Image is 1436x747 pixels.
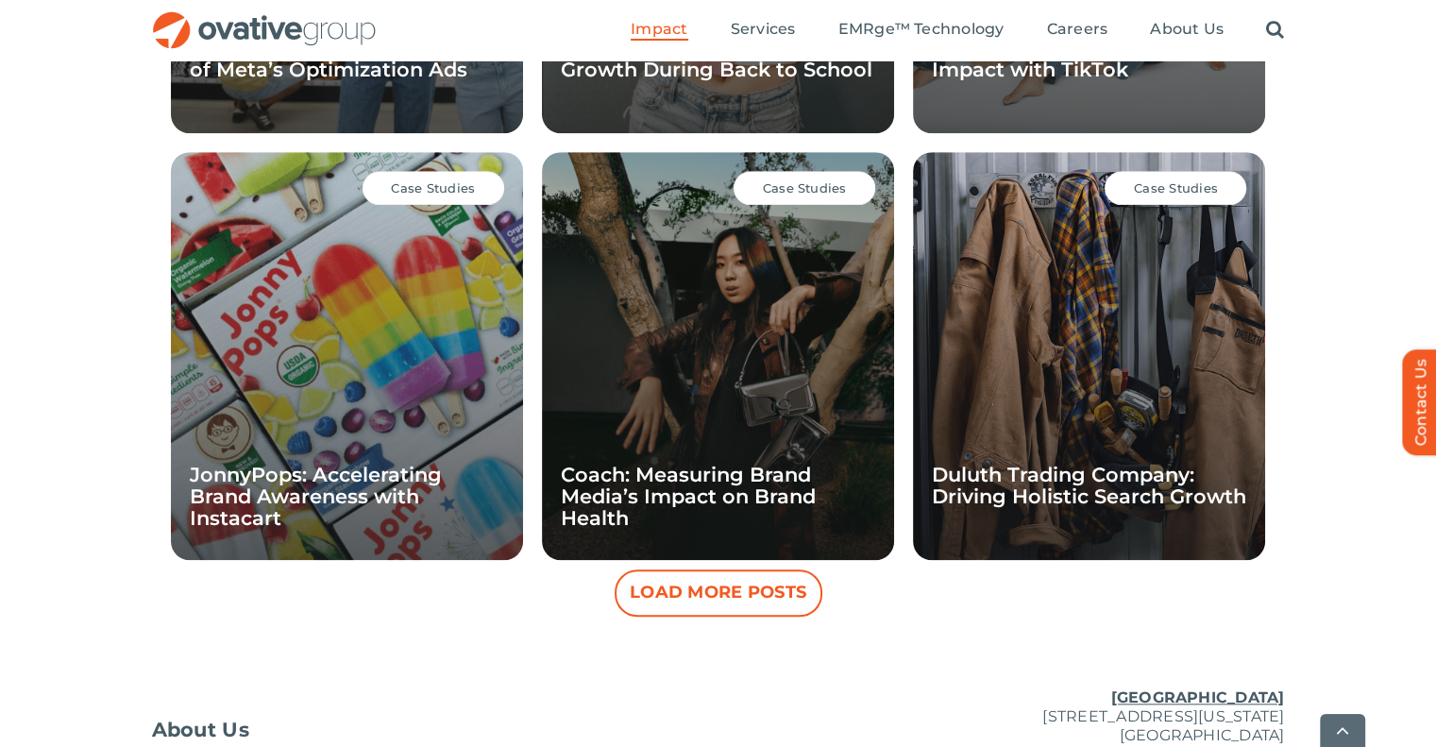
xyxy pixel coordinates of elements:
[631,20,687,39] span: Impact
[932,463,1246,508] a: Duluth Trading Company: Driving Holistic Search Growth
[1110,688,1284,706] u: [GEOGRAPHIC_DATA]
[1047,20,1108,41] a: Careers
[561,463,816,530] a: Coach: Measuring Brand Media’s Impact on Brand Health
[152,721,530,739] a: About Us
[1150,20,1224,41] a: About Us
[907,688,1285,745] p: [STREET_ADDRESS][US_STATE] [GEOGRAPHIC_DATA]
[1266,20,1284,41] a: Search
[190,463,442,530] a: JonnyPops: Accelerating Brand Awareness with Instacart
[731,20,796,41] a: Services
[151,9,378,27] a: OG_Full_horizontal_RGB
[615,569,822,617] button: Load More Posts
[837,20,1004,41] a: EMRge™ Technology
[1150,20,1224,39] span: About Us
[152,721,250,739] span: About Us
[631,20,687,41] a: Impact
[731,20,796,39] span: Services
[837,20,1004,39] span: EMRge™ Technology
[1047,20,1108,39] span: Careers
